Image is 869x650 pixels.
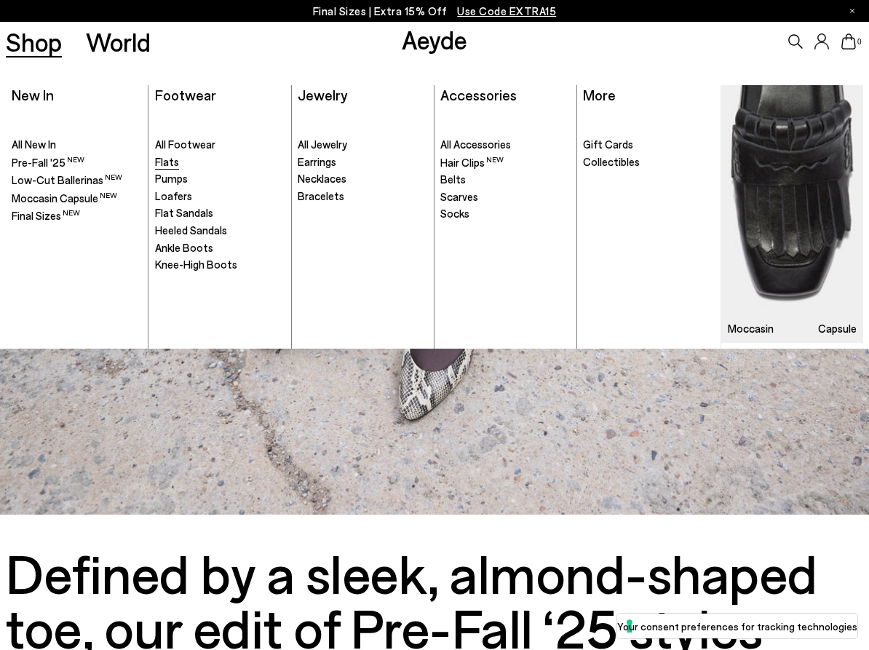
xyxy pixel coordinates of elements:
span: Navigate to /collections/ss25-final-sizes [457,4,556,17]
span: Hair Clips [440,156,504,169]
span: Gift Cards [583,138,633,151]
a: Aeyde [402,24,467,55]
a: Shop [6,29,62,55]
a: Moccasin Capsule [721,85,863,342]
span: Flats [155,155,179,168]
span: Belts [440,173,466,186]
span: Pre-Fall '25 [12,156,84,169]
p: Final Sizes | Extra 15% Off [313,2,557,20]
a: Pumps [155,172,285,186]
span: Scarves [440,190,478,203]
span: All Accessories [440,138,511,151]
label: Your consent preferences for tracking technologies [617,619,857,634]
a: Moccasin Capsule [12,191,142,206]
img: Mobile_e6eede4d-78b8-4bd1-ae2a-4197e375e133_900x.jpg [721,85,863,342]
a: Accessories [440,86,517,103]
span: Moccasin Capsule [12,191,117,205]
a: Final Sizes [12,208,142,223]
a: Flat Sandals [155,206,285,221]
h3: Moccasin [728,323,774,334]
a: Loafers [155,189,285,204]
span: Final Sizes [12,209,80,222]
span: All Jewelry [298,138,347,151]
a: All Accessories [440,138,571,152]
span: All Footwear [155,138,215,151]
a: World [86,29,151,55]
a: Scarves [440,190,571,205]
a: All New In [12,138,142,152]
span: Ankle Boots [155,241,213,254]
a: All Footwear [155,138,285,152]
span: Earrings [298,155,336,168]
a: More [583,86,616,103]
a: Collectibles [583,155,714,170]
a: Belts [440,173,571,187]
a: Bracelets [298,189,428,204]
span: Bracelets [298,189,344,202]
span: Heeled Sandals [155,223,227,237]
a: Necklaces [298,172,428,186]
span: Pumps [155,172,188,185]
span: 0 [856,38,863,46]
a: Jewelry [298,86,347,103]
a: All Jewelry [298,138,428,152]
a: Heeled Sandals [155,223,285,238]
a: Low-Cut Ballerinas [12,173,142,188]
h3: Capsule [818,323,857,334]
a: Knee-High Boots [155,258,285,272]
a: 0 [841,33,856,49]
span: Flat Sandals [155,206,213,219]
span: Low-Cut Ballerinas [12,173,122,186]
a: Flats [155,155,285,170]
a: Pre-Fall '25 [12,155,142,170]
button: Your consent preferences for tracking technologies [617,614,857,638]
a: Footwear [155,86,216,103]
span: Necklaces [298,172,346,185]
span: Socks [440,207,469,220]
span: All New In [12,138,56,151]
a: Socks [440,207,571,221]
a: New In [12,86,54,103]
span: Collectibles [583,155,640,168]
a: Gift Cards [583,138,714,152]
a: Earrings [298,155,428,170]
a: Ankle Boots [155,241,285,255]
span: Knee-High Boots [155,258,237,271]
span: Loafers [155,189,192,202]
a: Hair Clips [440,155,571,170]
